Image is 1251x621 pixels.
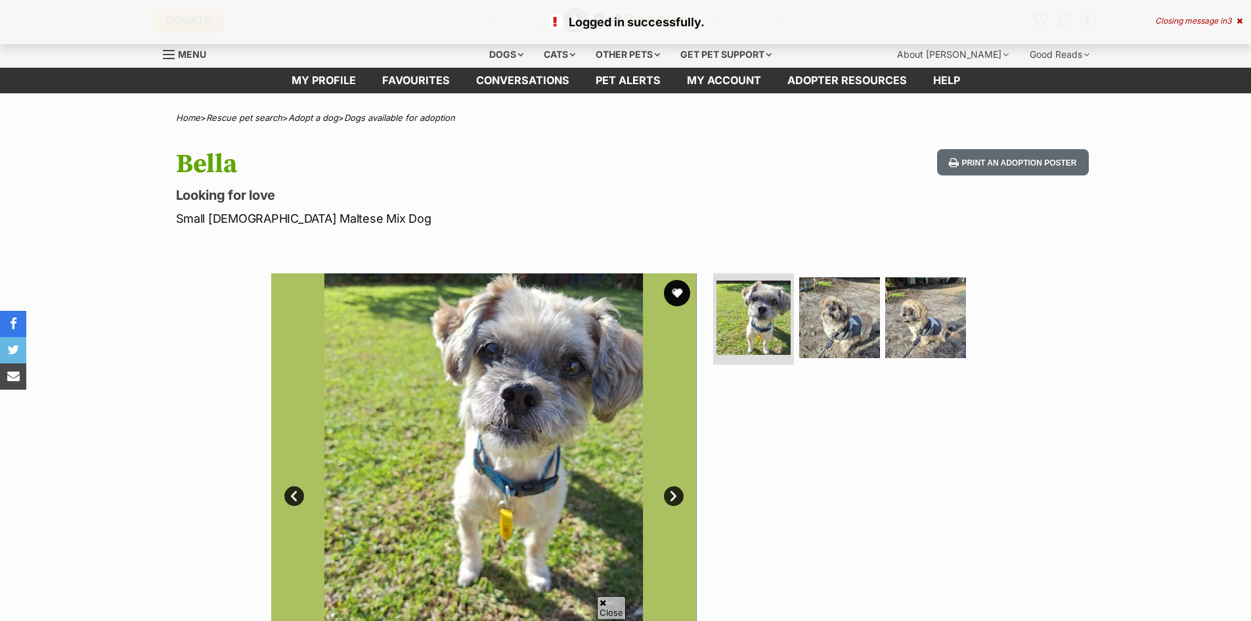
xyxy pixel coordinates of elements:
a: Prev [284,486,304,506]
a: Next [664,486,684,506]
img: Photo of Bella [885,277,966,358]
div: Dogs [480,41,533,68]
a: Adopt a dog [288,112,338,123]
p: Small [DEMOGRAPHIC_DATA] Maltese Mix Dog [176,210,732,227]
div: Other pets [586,41,669,68]
div: > > > [143,113,1108,123]
img: Photo of Bella [799,277,880,358]
a: Home [176,112,200,123]
a: Help [920,68,973,93]
a: Dogs available for adoption [344,112,455,123]
button: favourite [664,280,690,306]
button: Print an adoption poster [937,149,1088,176]
div: Get pet support [671,41,781,68]
a: Adopter resources [774,68,920,93]
h1: Bella [176,149,732,179]
div: Good Reads [1021,41,1099,68]
div: Cats [535,41,584,68]
a: Rescue pet search [206,112,282,123]
a: My profile [278,68,369,93]
img: Photo of Bella [716,281,791,355]
p: Looking for love [176,186,732,204]
div: About [PERSON_NAME] [888,41,1018,68]
a: Pet alerts [582,68,674,93]
a: Menu [163,41,215,65]
p: Logged in successfully. [13,13,1238,31]
span: 3 [1227,16,1231,26]
span: Close [597,596,626,619]
a: Favourites [369,68,463,93]
a: conversations [463,68,582,93]
a: My account [674,68,774,93]
span: Menu [178,49,206,60]
div: Closing message in [1155,16,1242,26]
